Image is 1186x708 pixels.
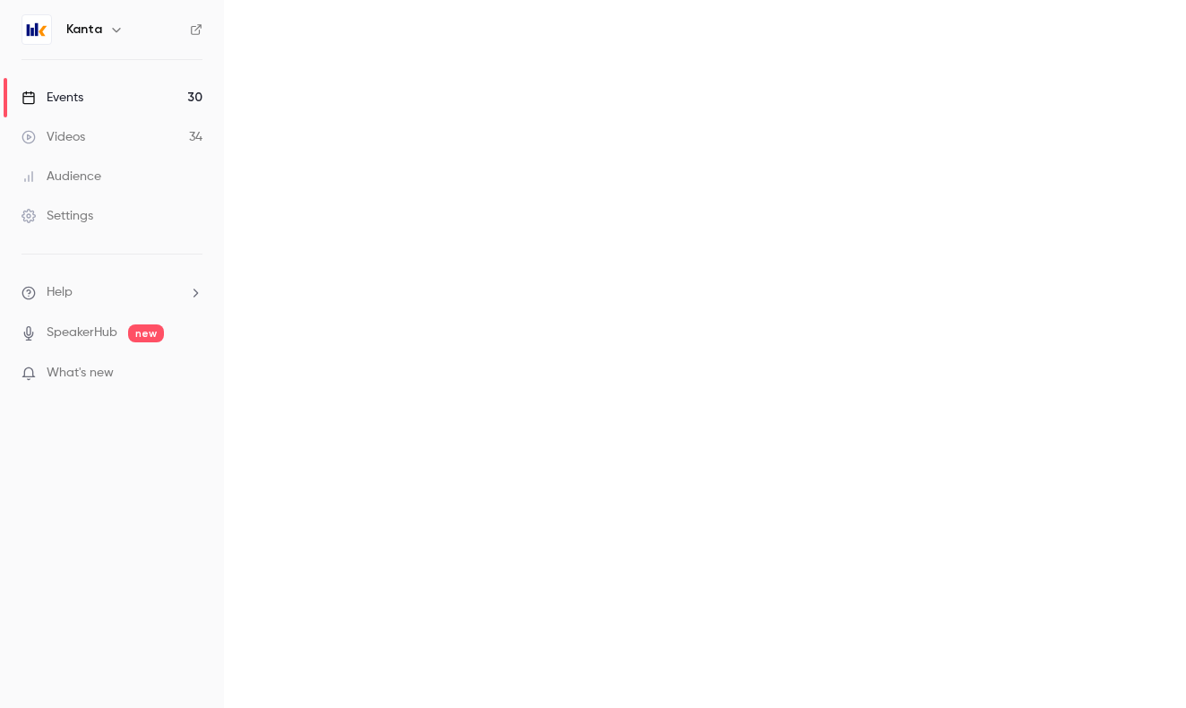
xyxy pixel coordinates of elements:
[47,364,114,383] span: What's new
[21,128,85,146] div: Videos
[66,21,102,39] h6: Kanta
[22,15,51,44] img: Kanta
[21,207,93,225] div: Settings
[128,324,164,342] span: new
[21,89,83,107] div: Events
[47,283,73,302] span: Help
[47,324,117,342] a: SpeakerHub
[21,168,101,186] div: Audience
[21,283,202,302] li: help-dropdown-opener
